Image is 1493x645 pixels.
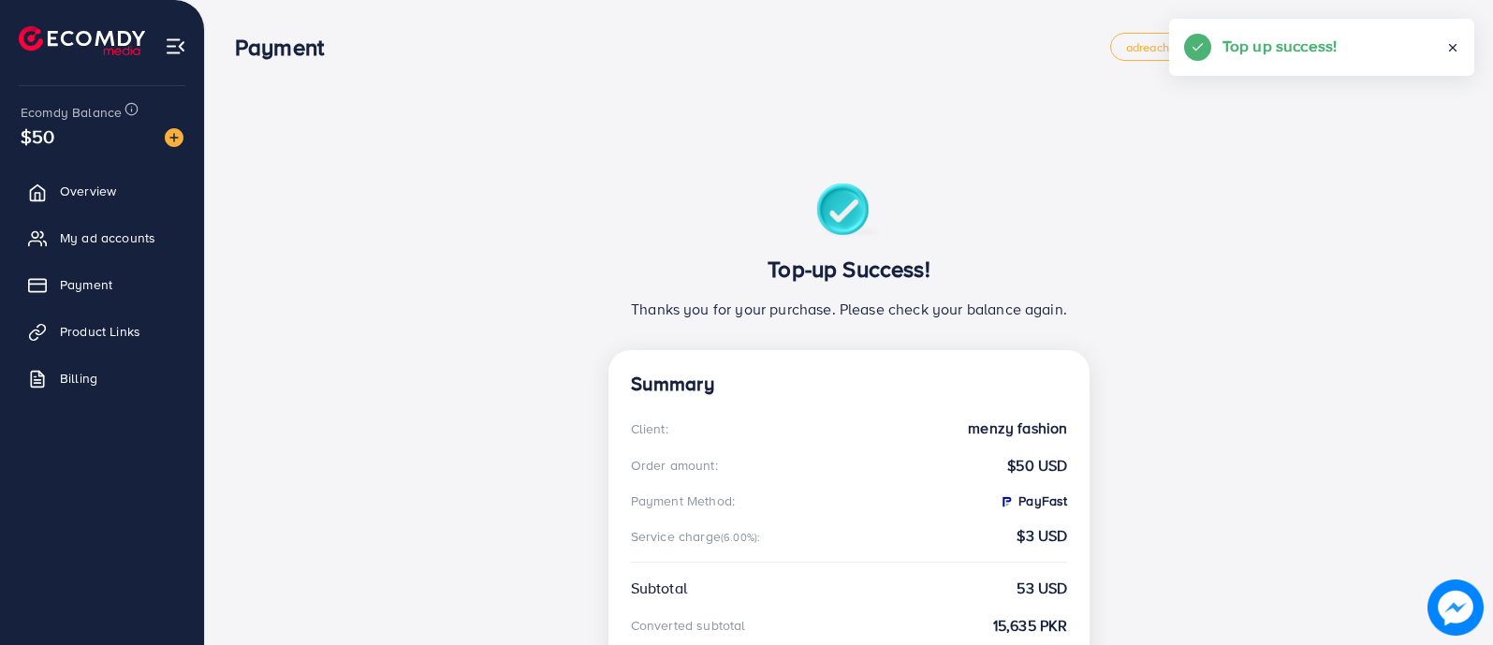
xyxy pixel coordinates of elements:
div: Converted subtotal [631,616,746,635]
h4: Summary [631,373,1068,396]
strong: $50 USD [1007,455,1067,476]
span: adreach_new_package [1126,41,1251,53]
small: (6.00%): [721,530,760,545]
div: Client: [631,419,668,438]
div: Service charge [631,527,767,546]
h3: Top-up Success! [631,256,1068,283]
strong: 15,635 PKR [993,615,1068,637]
div: Subtotal [631,578,687,599]
div: Order amount: [631,456,718,475]
img: logo [19,26,145,55]
strong: menzy fashion [968,418,1067,439]
div: Payment Method: [631,491,735,510]
span: Billing [60,369,97,388]
h3: Payment [235,34,339,61]
span: Payment [60,275,112,294]
img: menu [165,36,186,57]
a: Billing [14,359,190,397]
strong: 53 USD [1017,578,1067,599]
a: adreach_new_package [1110,33,1267,61]
h5: Top up success! [1222,34,1337,58]
img: image [1427,579,1484,636]
a: Overview [14,172,190,210]
a: Payment [14,266,190,303]
img: image [165,128,183,147]
span: $50 [21,123,54,150]
a: Product Links [14,313,190,350]
span: My ad accounts [60,228,155,247]
a: My ad accounts [14,219,190,257]
img: PayFast [999,494,1014,509]
p: Thanks you for your purchase. Please check your balance again. [631,298,1068,320]
span: Product Links [60,322,140,341]
strong: $3 USD [1017,525,1067,547]
span: Ecomdy Balance [21,103,122,122]
span: Overview [60,182,116,200]
img: success [816,183,883,241]
strong: PayFast [999,491,1067,510]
